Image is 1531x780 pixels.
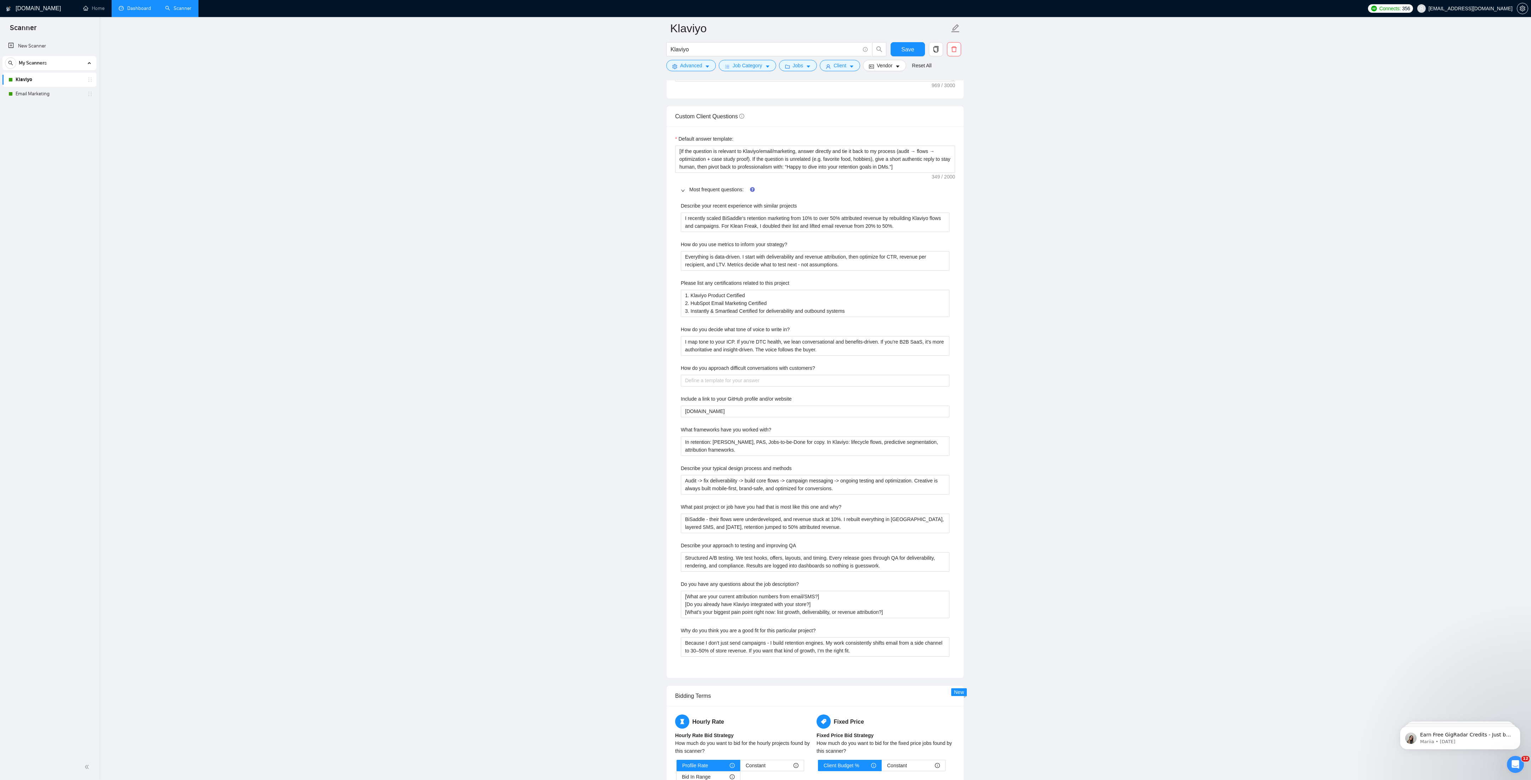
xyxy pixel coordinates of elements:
[2,39,96,53] li: New Scanner
[817,714,955,729] h5: Fixed Price
[863,47,868,52] span: info-circle
[681,406,949,417] textarea: Include a link to your GitHub profile and/or website
[887,760,907,771] span: Constant
[681,464,792,472] label: Describe your typical design process and methods
[725,64,730,69] span: bars
[675,113,744,119] span: Custom Client Questions
[730,763,735,768] span: info-circle
[681,213,949,232] textarea: Describe your recent experience with similar projects
[675,146,955,173] textarea: Default answer template:
[1517,6,1528,11] a: setting
[689,187,744,192] a: Most frequent questions:
[1521,756,1530,762] span: 12
[705,64,710,69] span: caret-down
[929,46,943,52] span: copy
[935,763,940,768] span: info-circle
[675,135,733,143] label: Default answer template:
[947,42,961,56] button: delete
[675,181,955,198] div: Most frequent questions:
[681,637,949,657] textarea: Why do you think you are a good fit for this particular project?
[681,241,787,248] label: How do you use metrics to inform your strategy?
[779,60,817,71] button: folderJobscaret-down
[912,62,931,69] a: Reset All
[1379,5,1401,12] span: Connects:
[87,91,93,97] span: holder
[719,60,776,71] button: barsJob Categorycaret-down
[1517,3,1528,14] button: setting
[681,188,685,193] span: right
[84,763,91,770] span: double-left
[891,42,925,56] button: Save
[83,5,105,11] a: homeHome
[675,739,814,755] div: How much do you want to bid for the hourly projects found by this scanner?
[785,64,790,69] span: folder
[681,426,771,434] label: What frameworks have you worked with?
[873,46,886,52] span: search
[672,64,677,69] span: setting
[675,733,734,738] b: Hourly Rate Bid Strategy
[820,60,860,71] button: userClientcaret-down
[806,64,811,69] span: caret-down
[877,62,892,69] span: Vendor
[681,251,949,271] textarea: How do you use metrics to inform your strategy?
[87,77,93,83] span: holder
[824,760,859,771] span: Client Budget %
[681,475,949,494] textarea: Describe your typical design process and methods
[1419,6,1424,11] span: user
[929,42,943,56] button: copy
[675,714,814,729] h5: Hourly Rate
[749,186,756,193] div: Tooltip anchor
[681,279,789,287] label: Please list any certifications related to this project
[165,5,191,11] a: searchScanner
[6,3,11,15] img: logo
[2,56,96,101] li: My Scanners
[954,689,964,695] span: New
[1389,711,1531,761] iframe: Intercom notifications message
[1402,5,1410,12] span: 356
[682,760,708,771] span: Profile Rate
[681,514,949,533] textarea: What past project or job have you had that is most like this one and why?
[817,714,831,729] span: tag
[793,62,803,69] span: Jobs
[681,375,949,386] textarea: How do you approach difficult conversations with customers?
[817,733,874,738] b: Fixed Price Bid Strategy
[681,552,949,572] textarea: Describe your approach to testing and improving QA
[863,60,906,71] button: idcardVendorcaret-down
[901,45,914,54] span: Save
[8,39,91,53] a: New Scanner
[681,591,949,618] textarea: Do you have any questions about the job description?
[681,580,799,588] label: Do you have any questions about the job description?
[4,23,42,38] span: Scanner
[765,64,770,69] span: caret-down
[947,46,961,52] span: delete
[681,326,790,333] label: How do you decide what tone of voice to write in?
[826,64,831,69] span: user
[849,64,854,69] span: caret-down
[681,364,815,372] label: How do you approach difficult conversations with customers?
[680,62,702,69] span: Advanced
[871,763,876,768] span: info-circle
[675,714,689,729] span: hourglass
[730,774,735,779] span: info-circle
[681,290,949,317] textarea: Please list any certifications related to this project
[1371,6,1377,11] img: upwork-logo.png
[16,87,83,101] a: Email Marketing
[681,395,792,403] label: Include a link to your GitHub profile and/or website
[5,57,16,69] button: search
[746,760,765,771] span: Constant
[671,45,860,54] input: Search Freelance Jobs...
[670,19,949,37] input: Scanner name...
[793,763,798,768] span: info-circle
[872,42,886,56] button: search
[681,202,797,210] label: Describe your recent experience with similar projects
[1507,756,1524,773] iframe: Intercom live chat
[681,542,796,549] label: Describe your approach to testing and improving QA
[834,62,846,69] span: Client
[681,503,841,511] label: What past project or job have you had that is most like this one and why?
[951,24,960,33] span: edit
